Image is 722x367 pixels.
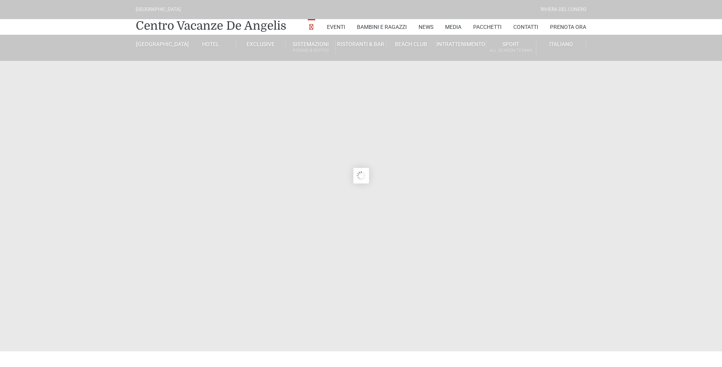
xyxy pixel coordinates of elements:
[327,19,345,35] a: Eventi
[549,41,573,47] span: Italiano
[536,41,586,48] a: Italiano
[136,18,286,34] a: Centro Vacanze De Angelis
[236,41,286,48] a: Exclusive
[445,19,461,35] a: Media
[357,19,407,35] a: Bambini e Ragazzi
[286,41,336,55] a: SistemazioniRooms & Suites
[419,19,433,35] a: News
[486,47,536,54] small: All Season Tennis
[486,41,536,55] a: SportAll Season Tennis
[550,19,586,35] a: Prenota Ora
[473,19,502,35] a: Pacchetti
[541,6,586,13] div: Riviera Del Conero
[286,47,335,54] small: Rooms & Suites
[186,41,236,48] a: Hotel
[513,19,538,35] a: Contatti
[136,6,181,13] div: [GEOGRAPHIC_DATA]
[386,41,436,48] a: Beach Club
[336,41,386,48] a: Ristoranti & Bar
[436,41,486,48] a: Intrattenimento
[136,41,186,48] a: [GEOGRAPHIC_DATA]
